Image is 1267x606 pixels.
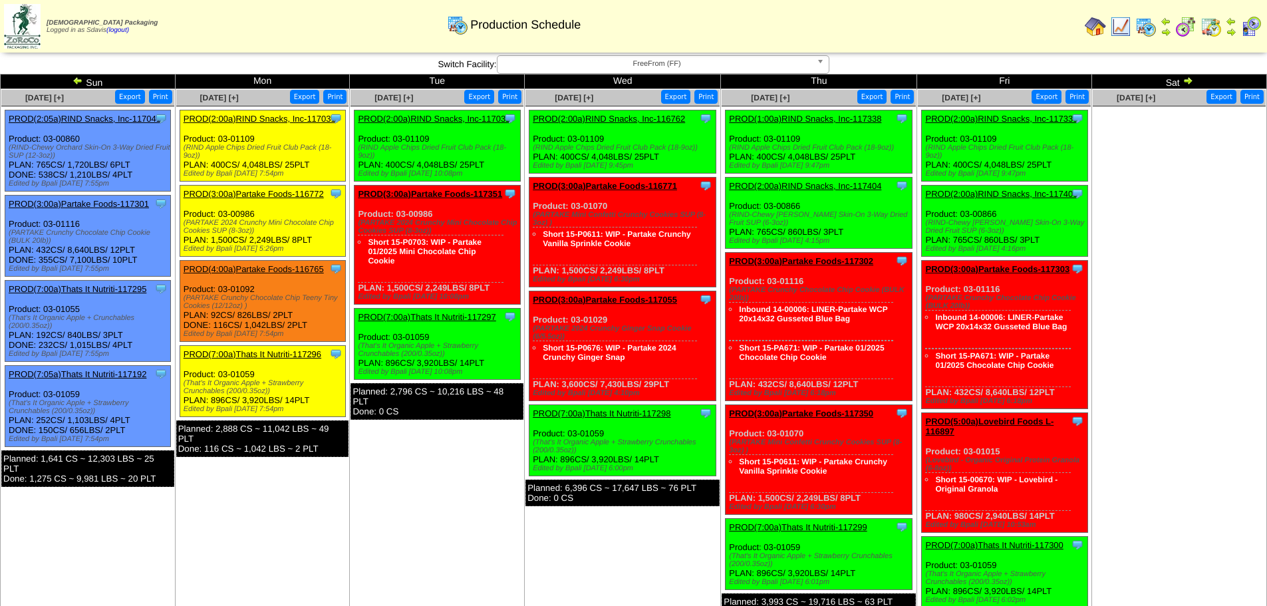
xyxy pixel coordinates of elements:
[1071,112,1084,125] img: Tooltip
[1240,90,1264,104] button: Print
[925,294,1087,310] div: (PARTAKE Crunchy Chocolate Chip Cookie (BULK 20lb))
[729,522,867,532] a: PROD(7:00a)Thats It Nutriti-117299
[925,416,1054,436] a: PROD(5:00a)Lovebird Foods L-116897
[354,110,520,182] div: Product: 03-01109 PLAN: 400CS / 4,048LBS / 25PLT
[543,229,691,248] a: Short 15-P0611: WIP - Partake Crunchy Vanilla Sprinkle Cookie
[925,397,1087,405] div: Edited by Bpali [DATE] 6:18pm
[922,261,1087,409] div: Product: 03-01116 PLAN: 432CS / 8,640LBS / 12PLT
[1071,187,1084,200] img: Tooltip
[1206,90,1236,104] button: Export
[9,369,146,379] a: PROD(7:05a)Thats It Nutriti-117192
[729,389,911,397] div: Edited by Bpali [DATE] 6:18pm
[895,179,909,192] img: Tooltip
[729,114,881,124] a: PROD(1:00a)RIND Snacks, Inc-117338
[154,197,168,210] img: Tooltip
[358,219,519,235] div: (PARTAKE 2024 Crunchy Mini Chocolate Chip Cookies SUP (8-3oz))
[533,181,677,191] a: PROD(3:00a)Partake Foods-116771
[184,170,345,178] div: Edited by Bpali [DATE] 7:54pm
[729,408,873,418] a: PROD(3:00a)Partake Foods-117350
[922,110,1087,182] div: Product: 03-01109 PLAN: 400CS / 4,048LBS / 25PLT
[925,114,1077,124] a: PROD(2:00a)RIND Snacks, Inc-117339
[1183,75,1193,86] img: arrowright.gif
[942,93,980,102] span: [DATE] [+]
[354,309,520,380] div: Product: 03-01059 PLAN: 896CS / 3,920LBS / 14PLT
[5,110,171,192] div: Product: 03-00860 PLAN: 765CS / 1,720LBS / 6PLT DONE: 538CS / 1,210LBS / 4PLT
[721,75,917,89] td: Thu
[358,293,519,301] div: Edited by Bpali [DATE] 10:08pm
[925,219,1087,235] div: (RIND-Chewy [PERSON_NAME] Skin-On 3-Way Dried Fruit SUP (6-3oz))
[175,75,350,89] td: Mon
[106,27,129,34] a: (logout)
[729,181,881,191] a: PROD(2:00a)RIND Snacks, Inc-117404
[1110,16,1131,37] img: line_graph.gif
[891,90,914,104] button: Print
[935,475,1057,494] a: Short 15-00670: WIP - Lovebird - Original Granola
[329,262,343,275] img: Tooltip
[184,114,336,124] a: PROD(2:00a)RIND Snacks, Inc-117031
[9,114,161,124] a: PROD(2:05a)RIND Snacks, Inc-117041
[922,413,1087,533] div: Product: 03-01015 PLAN: 980CS / 2,940LBS / 14PLT
[533,438,715,454] div: (That's It Organic Apple + Strawberry Crunchables (200/0.35oz))
[5,366,171,447] div: Product: 03-01059 PLAN: 252CS / 1,103LBS / 4PLT DONE: 150CS / 656LBS / 2PLT
[374,93,413,102] a: [DATE] [+]
[726,405,912,515] div: Product: 03-01070 PLAN: 1,500CS / 2,249LBS / 8PLT
[525,75,721,89] td: Wed
[925,570,1087,586] div: (That's It Organic Apple + Strawberry Crunchables (200/0.35oz))
[699,179,712,192] img: Tooltip
[503,112,517,125] img: Tooltip
[729,211,911,227] div: (RIND-Chewy [PERSON_NAME] Skin-On 3-Way Dried Fruit SUP (6-3oz))
[533,162,715,170] div: Edited by Bpali [DATE] 9:45pm
[1032,90,1061,104] button: Export
[529,291,716,401] div: Product: 03-01029 PLAN: 3,600CS / 7,430LBS / 29PLT
[1,75,176,89] td: Sun
[895,254,909,267] img: Tooltip
[154,112,168,125] img: Tooltip
[72,75,83,86] img: arrowleft.gif
[1085,16,1106,37] img: home.gif
[729,256,873,266] a: PROD(3:00a)Partake Foods-117302
[1117,93,1155,102] span: [DATE] [+]
[9,350,170,358] div: Edited by Bpali [DATE] 7:55pm
[543,343,676,362] a: Short 15-P0676: WIP - Partake 2024 Crunchy Ginger Snap
[1071,414,1084,428] img: Tooltip
[184,330,345,338] div: Edited by Bpali [DATE] 7:54pm
[925,264,1069,274] a: PROD(3:00a)Partake Foods-117303
[729,144,911,152] div: (RIND Apple Chips Dried Fruit Club Pack (18-9oz))
[726,110,912,174] div: Product: 03-01109 PLAN: 400CS / 4,048LBS / 25PLT
[4,4,41,49] img: zoroco-logo-small.webp
[9,180,170,188] div: Edited by Bpali [DATE] 7:55pm
[533,114,685,124] a: PROD(2:00a)RIND Snacks, Inc-116762
[925,596,1087,604] div: Edited by Bpali [DATE] 6:02pm
[180,110,345,182] div: Product: 03-01109 PLAN: 400CS / 4,048LBS / 25PLT
[529,405,716,476] div: Product: 03-01059 PLAN: 896CS / 3,920LBS / 14PLT
[925,521,1087,529] div: Edited by Bpali [DATE] 10:53am
[699,406,712,420] img: Tooltip
[290,90,320,104] button: Export
[184,245,345,253] div: Edited by Bpali [DATE] 5:26pm
[1226,16,1236,27] img: arrowleft.gif
[1071,262,1084,275] img: Tooltip
[358,114,510,124] a: PROD(2:00a)RIND Snacks, Inc-117032
[1175,16,1197,37] img: calendarblend.gif
[751,93,789,102] a: [DATE] [+]
[47,19,158,27] span: [DEMOGRAPHIC_DATA] Packaging
[739,343,884,362] a: Short 15-PA671: WIP - Partake 01/2025 Chocolate Chip Cookie
[895,112,909,125] img: Tooltip
[857,90,887,104] button: Export
[200,93,239,102] a: [DATE] [+]
[533,295,677,305] a: PROD(3:00a)Partake Foods-117055
[503,310,517,323] img: Tooltip
[447,14,468,35] img: calendarprod.gif
[358,144,519,160] div: (RIND Apple Chips Dried Fruit Club Pack (18-9oz))
[525,480,720,506] div: Planned: 6,396 CS ~ 17,647 LBS ~ 76 PLT Done: 0 CS
[9,199,149,209] a: PROD(3:00a)Partake Foods-117301
[184,219,345,235] div: (PARTAKE 2024 Crunchy Mini Chocolate Chip Cookies SUP (8-3oz))
[25,93,64,102] a: [DATE] [+]
[529,110,716,174] div: Product: 03-01109 PLAN: 400CS / 4,048LBS / 25PLT
[354,186,520,305] div: Product: 03-00986 PLAN: 1,500CS / 2,249LBS / 8PLT
[1240,16,1262,37] img: calendarcustomer.gif
[368,237,482,265] a: Short 15-P0703: WIP - Partake 01/2025 Mini Chocolate Chip Cookie
[729,552,911,568] div: (That's It Organic Apple + Strawberry Crunchables (200/0.35oz))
